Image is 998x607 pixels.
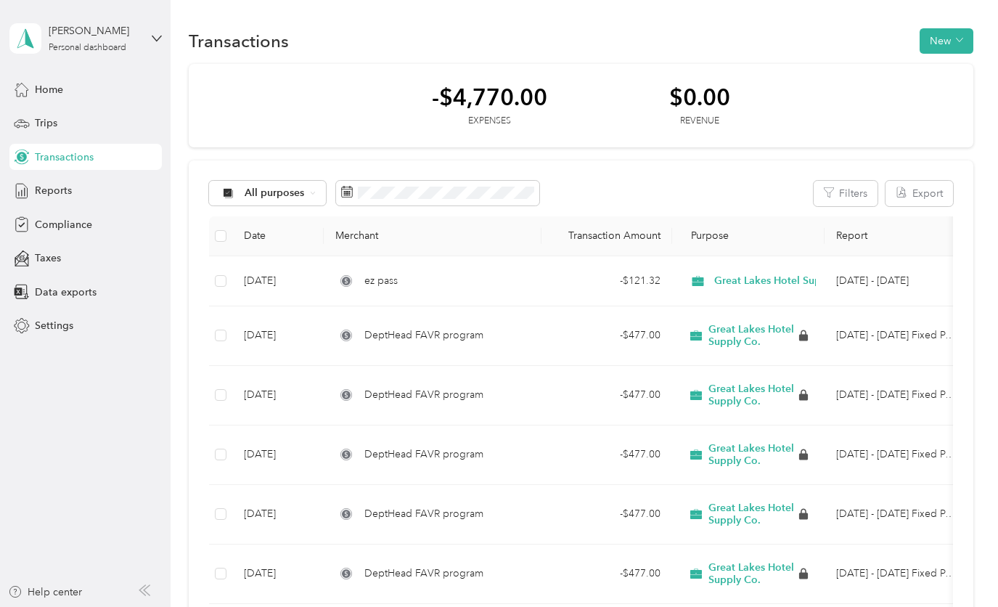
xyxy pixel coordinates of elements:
div: - $477.00 [553,327,660,343]
td: Sep 1 - 30, 2025 Fixed Payment [825,306,970,366]
span: Reports [35,183,72,198]
span: DeptHead FAVR program [364,447,483,463]
th: Report [825,216,970,256]
div: [PERSON_NAME] [49,23,139,38]
div: Personal dashboard [49,44,126,52]
span: Taxes [35,250,61,266]
td: [DATE] [232,425,324,485]
span: Trips [35,115,57,131]
div: -$4,770.00 [432,84,547,110]
span: Settings [35,318,73,333]
td: [DATE] [232,306,324,366]
button: Filters [814,181,878,206]
span: All purposes [245,188,305,198]
th: Date [232,216,324,256]
span: Great Lakes Hotel Supply Co. [708,383,796,408]
span: Great Lakes Hotel Supply Co. [708,442,796,468]
div: - $477.00 [553,506,660,522]
div: - $477.00 [553,447,660,463]
button: Export [885,181,953,206]
span: DeptHead FAVR program [364,506,483,522]
td: [DATE] [232,256,324,306]
span: DeptHead FAVR program [364,566,483,582]
div: Expenses [432,115,547,128]
th: Merchant [324,216,541,256]
span: ez pass [364,273,398,289]
div: - $477.00 [553,387,660,403]
h1: Transactions [189,33,289,49]
td: Jun 1 - 30, 2025 Fixed Payment [825,485,970,545]
td: Sep 1 - 30, 2025 [825,256,970,306]
span: Great Lakes Hotel Supply Co. [708,323,796,349]
span: DeptHead FAVR program [364,387,483,403]
td: May 1 - 31, 2025 Fixed Payment [825,545,970,604]
td: Aug 1 - 31, 2025 Fixed Payment [825,366,970,425]
span: Great Lakes Hotel Supply Co. [708,502,796,527]
div: Revenue [669,115,730,128]
td: Jul 1 - 31, 2025 Fixed Payment [825,425,970,485]
button: Help center [8,584,82,600]
span: Great Lakes Hotel Supply Co. [714,273,855,289]
iframe: Everlance-gr Chat Button Frame [917,526,998,607]
div: - $477.00 [553,566,660,582]
th: Transaction Amount [541,216,672,256]
span: Home [35,82,63,97]
span: Data exports [35,285,97,300]
div: - $121.32 [553,273,660,289]
button: New [920,28,973,54]
span: Great Lakes Hotel Supply Co. [708,561,796,587]
td: [DATE] [232,366,324,425]
span: Purpose [684,229,729,242]
div: $0.00 [669,84,730,110]
span: DeptHead FAVR program [364,327,483,343]
td: [DATE] [232,485,324,545]
span: Compliance [35,217,92,232]
td: [DATE] [232,545,324,604]
span: Transactions [35,150,94,165]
